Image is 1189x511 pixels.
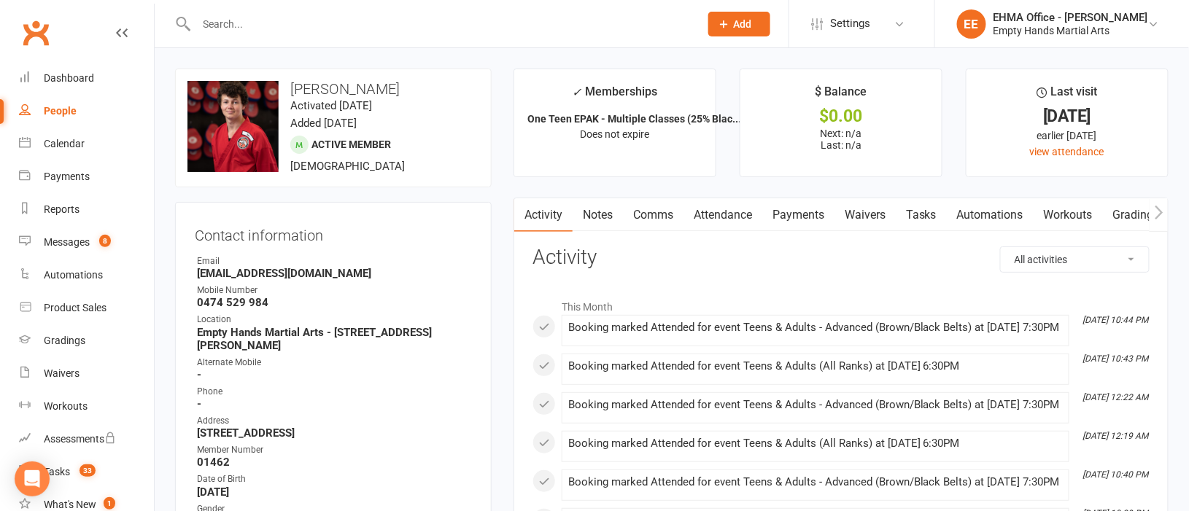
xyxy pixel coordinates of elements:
[762,198,834,232] a: Payments
[197,472,472,486] div: Date of Birth
[197,313,472,327] div: Location
[1034,198,1103,232] a: Workouts
[568,360,1063,372] div: Booking marked Attended for event Teens & Adults (All Ranks) at [DATE] 6:30PM
[532,292,1150,315] li: This Month
[754,128,929,151] p: Next: n/a Last: n/a
[187,81,479,97] h3: [PERSON_NAME]
[104,497,115,510] span: 1
[734,18,752,30] span: Add
[44,335,85,346] div: Gradings
[957,9,986,39] div: EE
[18,15,54,51] a: Clubworx
[44,499,96,510] div: What's New
[754,109,929,124] div: $0.00
[44,236,90,248] div: Messages
[311,139,391,150] span: Active member
[1083,392,1149,402] i: [DATE] 12:22 AM
[1030,146,1104,157] a: view attendance
[568,321,1063,334] div: Booking marked Attended for event Teens & Adults - Advanced (Brown/Black Belts) at [DATE] 7:30PM
[19,324,154,357] a: Gradings
[573,85,582,99] i: ✓
[683,198,762,232] a: Attendance
[1083,315,1149,325] i: [DATE] 10:44 PM
[44,105,77,117] div: People
[19,292,154,324] a: Product Sales
[19,357,154,390] a: Waivers
[708,12,770,36] button: Add
[1083,354,1149,364] i: [DATE] 10:43 PM
[896,198,947,232] a: Tasks
[19,128,154,160] a: Calendar
[197,414,472,428] div: Address
[197,426,472,440] strong: [STREET_ADDRESS]
[197,443,472,457] div: Member Number
[19,259,154,292] a: Automations
[19,160,154,193] a: Payments
[19,423,154,456] a: Assessments
[44,302,106,313] div: Product Sales
[994,11,1148,24] div: EHMA Office - [PERSON_NAME]
[290,117,357,130] time: Added [DATE]
[197,254,472,268] div: Email
[527,113,741,125] strong: One Teen EPAK - Multiple Classes (25% Blac...
[581,128,650,140] span: Does not expire
[816,82,867,109] div: $ Balance
[197,356,472,370] div: Alternate Mobile
[573,82,658,109] div: Memberships
[44,466,70,477] div: Tasks
[19,95,154,128] a: People
[195,222,472,243] h3: Contact information
[19,193,154,226] a: Reports
[830,7,870,40] span: Settings
[44,433,116,445] div: Assessments
[44,72,94,84] div: Dashboard
[19,62,154,95] a: Dashboard
[197,326,472,352] strong: Empty Hands Martial Arts - [STREET_ADDRESS][PERSON_NAME]
[15,461,50,496] div: Open Intercom Messenger
[19,226,154,259] a: Messages 8
[19,390,154,423] a: Workouts
[514,198,573,232] a: Activity
[80,464,96,477] span: 33
[532,246,1150,269] h3: Activity
[19,456,154,488] a: Tasks 33
[99,235,111,247] span: 8
[568,399,1063,411] div: Booking marked Attended for event Teens & Adults - Advanced (Brown/Black Belts) at [DATE] 7:30PM
[197,267,472,280] strong: [EMAIL_ADDRESS][DOMAIN_NAME]
[197,385,472,399] div: Phone
[192,14,689,34] input: Search...
[44,138,85,149] div: Calendar
[994,24,1148,37] div: Empty Hands Martial Arts
[44,367,80,379] div: Waivers
[1083,431,1149,441] i: [DATE] 12:19 AM
[290,99,372,112] time: Activated [DATE]
[623,198,683,232] a: Comms
[568,437,1063,450] div: Booking marked Attended for event Teens & Adults (All Ranks) at [DATE] 6:30PM
[1083,469,1149,480] i: [DATE] 10:40 PM
[197,296,472,309] strong: 0474 529 984
[197,456,472,469] strong: 01462
[44,203,80,215] div: Reports
[197,397,472,410] strong: -
[44,171,90,182] div: Payments
[290,160,405,173] span: [DEMOGRAPHIC_DATA]
[573,198,623,232] a: Notes
[197,485,472,499] strong: [DATE]
[44,400,88,412] div: Workouts
[187,81,279,172] img: image1673218700.png
[197,368,472,381] strong: -
[1037,82,1097,109] div: Last visit
[980,109,1155,124] div: [DATE]
[568,476,1063,488] div: Booking marked Attended for event Teens & Adults - Advanced (Brown/Black Belts) at [DATE] 7:30PM
[834,198,896,232] a: Waivers
[44,269,103,281] div: Automations
[947,198,1034,232] a: Automations
[980,128,1155,144] div: earlier [DATE]
[197,284,472,297] div: Mobile Number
